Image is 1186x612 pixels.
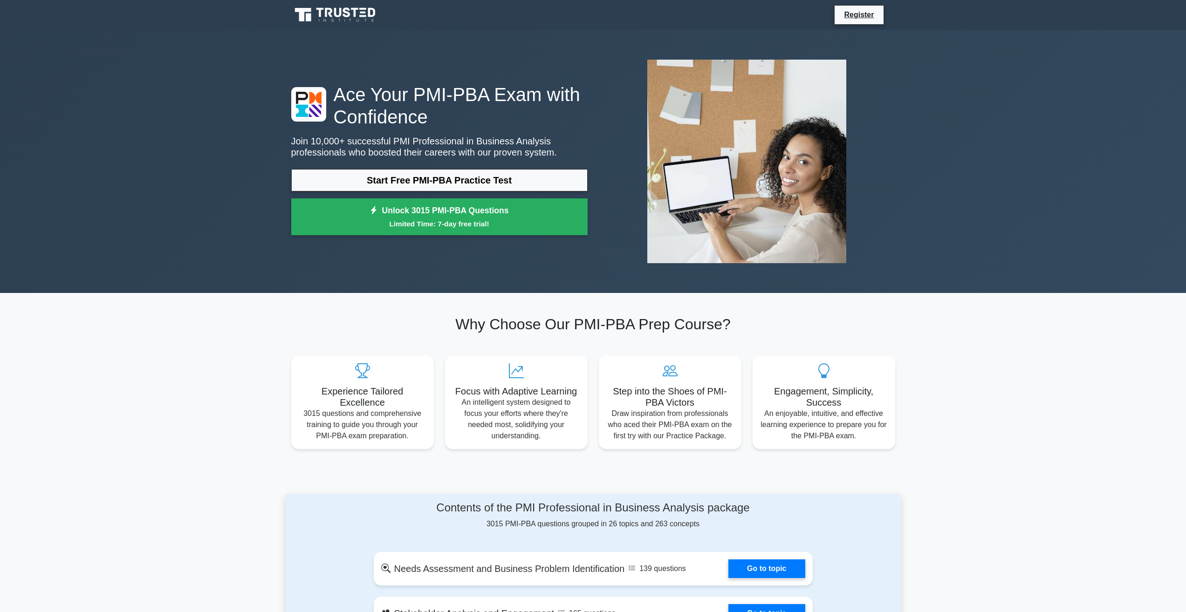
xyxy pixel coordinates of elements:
[374,501,813,515] h4: Contents of the PMI Professional in Business Analysis package
[299,386,426,408] h5: Experience Tailored Excellence
[374,501,813,530] div: 3015 PMI-PBA questions grouped in 26 topics and 263 concepts
[606,386,734,408] h5: Step into the Shoes of PMI-PBA Victors
[760,386,888,408] h5: Engagement, Simplicity, Success
[303,218,576,229] small: Limited Time: 7-day free trial!
[606,408,734,442] p: Draw inspiration from professionals who aced their PMI-PBA exam on the first try with our Practic...
[291,83,588,128] h1: Ace Your PMI-PBA Exam with Confidence
[452,386,580,397] h5: Focus with Adaptive Learning
[299,408,426,442] p: 3015 questions and comprehensive training to guide you through your PMI-PBA exam preparation.
[760,408,888,442] p: An enjoyable, intuitive, and effective learning experience to prepare you for the PMI-PBA exam.
[728,559,805,578] a: Go to topic
[291,198,588,236] a: Unlock 3015 PMI-PBA QuestionsLimited Time: 7-day free trial!
[291,169,588,191] a: Start Free PMI-PBA Practice Test
[838,9,879,20] a: Register
[452,397,580,442] p: An intelligent system designed to focus your efforts where they're needed most, solidifying your ...
[291,136,588,158] p: Join 10,000+ successful PMI Professional in Business Analysis professionals who boosted their car...
[291,315,895,333] h2: Why Choose Our PMI-PBA Prep Course?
